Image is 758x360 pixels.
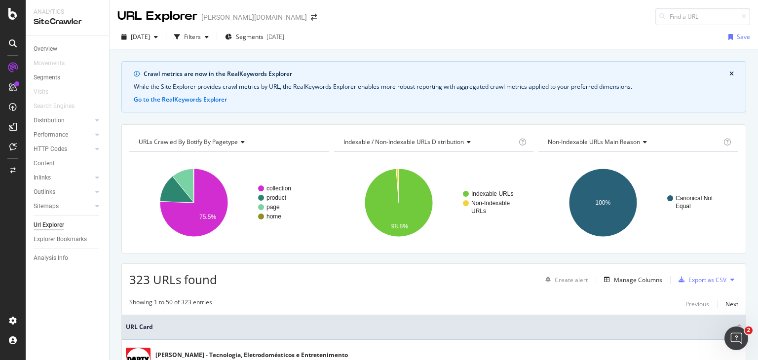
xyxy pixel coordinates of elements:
[685,298,709,310] button: Previous
[34,173,92,183] a: Inlinks
[614,276,662,284] div: Manage Columns
[727,68,736,80] button: close banner
[34,201,59,212] div: Sitemaps
[725,298,738,310] button: Next
[737,33,750,41] div: Save
[134,82,734,91] div: While the Site Explorer provides crawl metrics by URL, the RealKeywords Explorer enables more rob...
[266,204,280,211] text: page
[129,271,217,288] span: 323 URLs found
[34,144,67,154] div: HTTP Codes
[34,187,92,197] a: Outlinks
[724,29,750,45] button: Save
[266,185,291,192] text: collection
[155,351,348,360] div: [PERSON_NAME] - Tecnologia, Eletrodomésticos e Entretenimento
[343,138,464,146] span: Indexable / Non-Indexable URLs distribution
[266,33,284,41] div: [DATE]
[137,134,320,150] h4: URLs Crawled By Botify By pagetype
[34,144,92,154] a: HTTP Codes
[129,298,212,310] div: Showing 1 to 50 of 323 entries
[676,203,691,210] text: Equal
[184,33,201,41] div: Filters
[34,253,68,263] div: Analysis Info
[341,134,517,150] h4: Indexable / Non-Indexable URLs Distribution
[170,29,213,45] button: Filters
[745,326,753,334] span: 2
[34,101,84,111] a: Search Engines
[34,130,92,140] a: Performance
[34,87,48,97] div: Visits
[676,195,713,202] text: Canonical Not
[725,300,738,308] div: Next
[541,272,588,288] button: Create alert
[34,115,92,126] a: Distribution
[34,201,92,212] a: Sitemaps
[596,199,611,206] text: 100%
[471,200,510,207] text: Non-Indexable
[34,253,102,263] a: Analysis Info
[555,276,588,284] div: Create alert
[34,115,65,126] div: Distribution
[655,8,750,25] input: Find a URL
[546,134,721,150] h4: Non-Indexable URLs Main Reason
[34,101,75,111] div: Search Engines
[121,61,746,112] div: info banner
[471,190,513,197] text: Indexable URLs
[600,274,662,286] button: Manage Columns
[34,72,102,83] a: Segments
[334,160,531,246] svg: A chart.
[139,138,238,146] span: URLs Crawled By Botify By pagetype
[724,326,748,350] iframe: Intercom live chat
[134,95,227,104] button: Go to the RealKeywords Explorer
[391,223,408,230] text: 98.8%
[144,70,729,78] div: Crawl metrics are now in the RealKeywords Explorer
[117,8,197,25] div: URL Explorer
[34,44,57,54] div: Overview
[34,234,102,245] a: Explorer Bookmarks
[34,158,102,169] a: Content
[34,158,55,169] div: Content
[311,14,317,21] div: arrow-right-arrow-left
[266,213,281,220] text: home
[126,323,734,331] span: URL Card
[221,29,288,45] button: Segments[DATE]
[688,276,726,284] div: Export as CSV
[471,208,486,215] text: URLs
[34,58,65,69] div: Movements
[34,58,75,69] a: Movements
[34,220,102,230] a: Url Explorer
[34,220,64,230] div: Url Explorer
[34,234,87,245] div: Explorer Bookmarks
[266,194,287,201] text: product
[129,160,327,246] svg: A chart.
[685,300,709,308] div: Previous
[34,8,101,16] div: Analytics
[548,138,640,146] span: Non-Indexable URLs Main Reason
[201,12,307,22] div: [PERSON_NAME][DOMAIN_NAME]
[34,44,102,54] a: Overview
[538,160,736,246] svg: A chart.
[34,173,51,183] div: Inlinks
[117,29,162,45] button: [DATE]
[34,130,68,140] div: Performance
[131,33,150,41] span: 2025 Oct. 10th
[675,272,726,288] button: Export as CSV
[34,72,60,83] div: Segments
[34,16,101,28] div: SiteCrawler
[34,187,55,197] div: Outlinks
[199,214,216,220] text: 75.5%
[34,87,58,97] a: Visits
[236,33,264,41] span: Segments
